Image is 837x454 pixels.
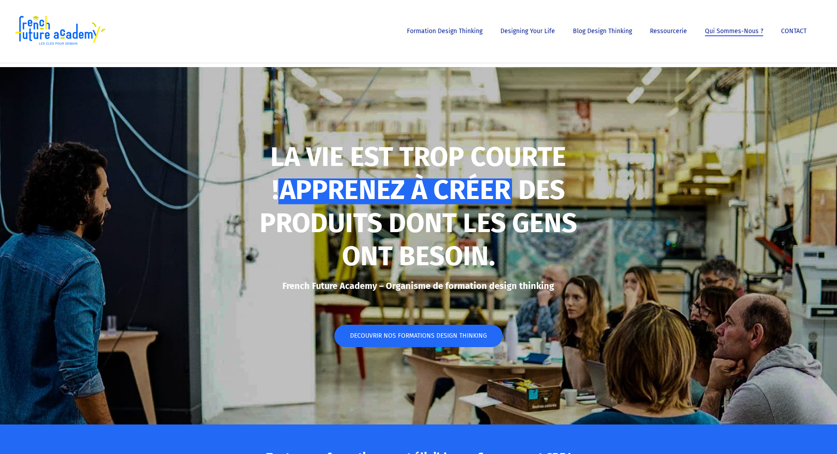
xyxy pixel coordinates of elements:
[270,141,566,206] strong: LA VIE EST TROP COURTE !
[705,27,763,35] span: Qui sommes-nous ?
[260,174,577,272] strong: DES PRODUITS DONT LES GENS ONT BESOIN.
[573,27,632,35] span: Blog Design Thinking
[500,27,555,35] span: Designing Your Life
[781,27,807,35] span: CONTACT
[650,27,687,35] span: Ressourcerie
[280,174,511,206] span: APPRENEZ À CRÉER
[407,27,483,35] span: Formation Design Thinking
[402,28,487,34] a: Formation Design Thinking
[645,28,692,34] a: Ressourcerie
[568,28,636,34] a: Blog Design Thinking
[700,28,768,34] a: Qui sommes-nous ?
[350,331,487,340] span: DECOUVRIR NOS FORMATIONS DESIGN THINKING
[496,28,559,34] a: Designing Your Life
[777,28,811,34] a: CONTACT
[334,325,503,347] a: DECOUVRIR NOS FORMATIONS DESIGN THINKING
[13,13,107,49] img: French Future Academy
